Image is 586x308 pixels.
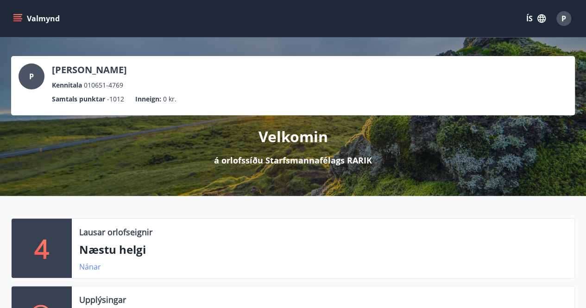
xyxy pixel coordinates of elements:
p: Kennitala [52,80,82,90]
p: á orlofssíðu Starfsmannafélags RARIK [214,154,372,166]
span: P [29,71,34,82]
p: Samtals punktar [52,94,105,104]
button: P [553,7,575,30]
p: [PERSON_NAME] [52,63,127,76]
button: menu [11,10,63,27]
p: Velkomin [258,126,328,147]
p: Næstu helgi [79,242,567,258]
button: ÍS [521,10,551,27]
p: 4 [34,231,49,266]
span: -1012 [107,94,124,104]
p: Upplýsingar [79,294,126,306]
a: Nánar [79,262,101,272]
p: Lausar orlofseignir [79,226,152,238]
p: Inneign : [135,94,161,104]
span: P [561,13,566,24]
span: 0 kr. [163,94,176,104]
span: 010651-4769 [84,80,123,90]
